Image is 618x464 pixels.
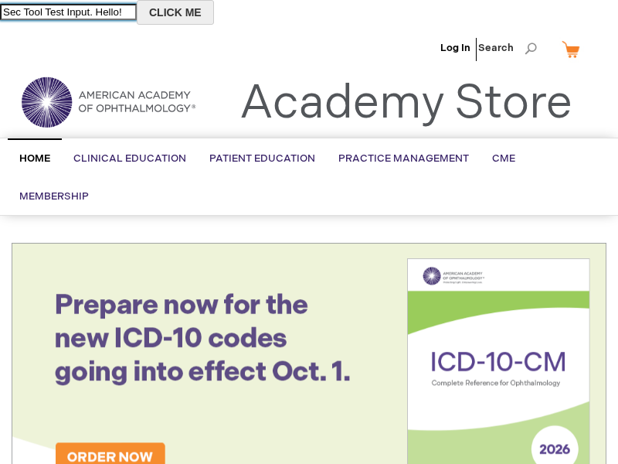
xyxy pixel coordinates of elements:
[239,76,572,131] a: Academy Store
[19,152,50,165] span: Home
[492,152,515,165] span: CME
[440,42,470,54] a: Log In
[478,32,537,63] span: Search
[19,190,89,203] span: Membership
